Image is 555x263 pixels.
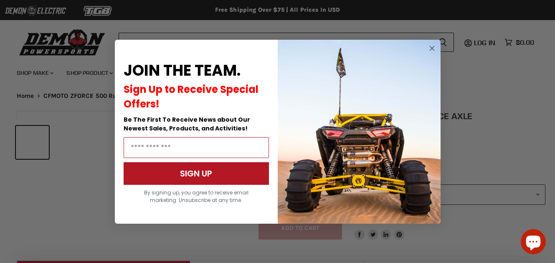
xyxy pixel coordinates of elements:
[278,40,441,224] img: a9095488-b6e7-41ba-879d-588abfab540b.jpeg
[144,189,248,204] span: By signing up, you agree to receive email marketing. Unsubscribe at any time.
[124,115,250,133] span: Be The First To Receive News about Our Newest Sales, Products, and Activities!
[124,162,269,185] button: SIGN UP
[518,229,548,256] inbox-online-store-chat: Shopify online store chat
[124,82,258,111] span: Sign Up to Receive Special Offers!
[124,137,269,158] input: Email Address
[427,43,437,54] button: Close dialog
[124,60,241,81] span: JOIN THE TEAM.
